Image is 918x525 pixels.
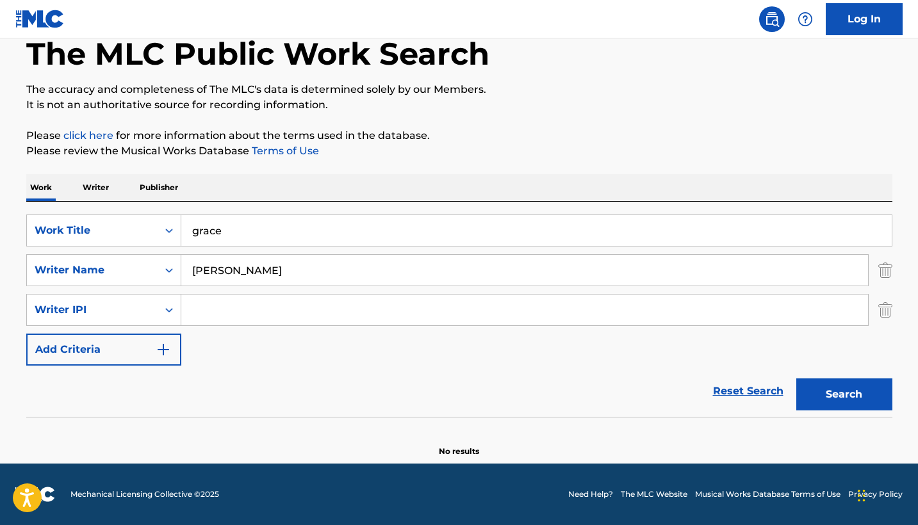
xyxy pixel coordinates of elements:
[249,145,319,157] a: Terms of Use
[695,489,840,500] a: Musical Works Database Terms of Use
[848,489,903,500] a: Privacy Policy
[156,342,171,357] img: 9d2ae6d4665cec9f34b9.svg
[759,6,785,32] a: Public Search
[792,6,818,32] div: Help
[621,489,687,500] a: The MLC Website
[136,174,182,201] p: Publisher
[854,464,918,525] iframe: Chat Widget
[26,174,56,201] p: Work
[878,254,892,286] img: Delete Criterion
[796,378,892,410] button: Search
[826,3,903,35] a: Log In
[26,97,892,113] p: It is not an authoritative source for recording information.
[15,10,65,28] img: MLC Logo
[35,262,150,278] div: Writer Name
[858,476,865,515] div: Drag
[798,12,813,27] img: help
[26,143,892,159] p: Please review the Musical Works Database
[707,377,790,405] a: Reset Search
[26,35,489,73] h1: The MLC Public Work Search
[79,174,113,201] p: Writer
[439,430,479,457] p: No results
[568,489,613,500] a: Need Help?
[26,214,892,417] form: Search Form
[70,489,219,500] span: Mechanical Licensing Collective © 2025
[878,294,892,326] img: Delete Criterion
[26,334,181,366] button: Add Criteria
[26,82,892,97] p: The accuracy and completeness of The MLC's data is determined solely by our Members.
[15,487,55,502] img: logo
[764,12,780,27] img: search
[63,129,113,141] a: click here
[35,223,150,238] div: Work Title
[35,302,150,318] div: Writer IPI
[26,128,892,143] p: Please for more information about the terms used in the database.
